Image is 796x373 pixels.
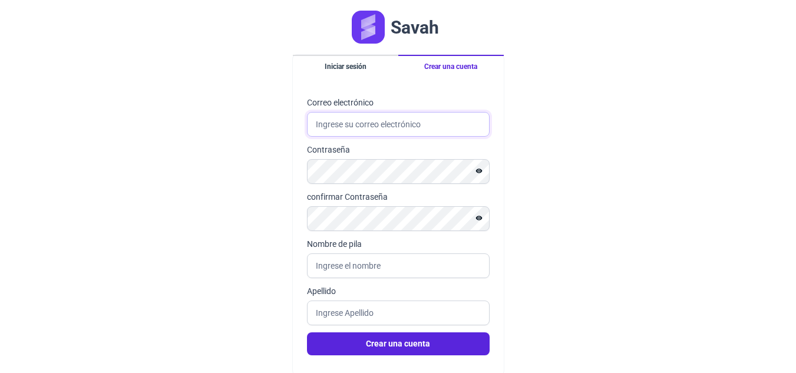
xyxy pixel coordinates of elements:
[307,332,490,355] button: Crear una cuenta
[468,164,490,178] button: Mostrar contraseña
[366,339,430,348] font: Crear una cuenta
[307,112,490,137] input: Ingrese su correo electrónico
[307,301,490,325] input: Ingrese Apellido
[307,253,490,278] input: Ingrese el nombre
[307,98,374,107] font: Correo electrónico
[424,62,477,71] font: Crear una cuenta
[307,192,388,202] font: confirmar Contraseña
[352,11,385,44] img: Logo
[325,62,366,71] font: Iniciar sesión
[307,145,350,154] font: Contraseña
[468,211,490,225] button: Mostrar contraseña
[307,239,362,249] font: Nombre de pila
[307,286,336,296] font: Apellido
[391,18,439,38] font: Savah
